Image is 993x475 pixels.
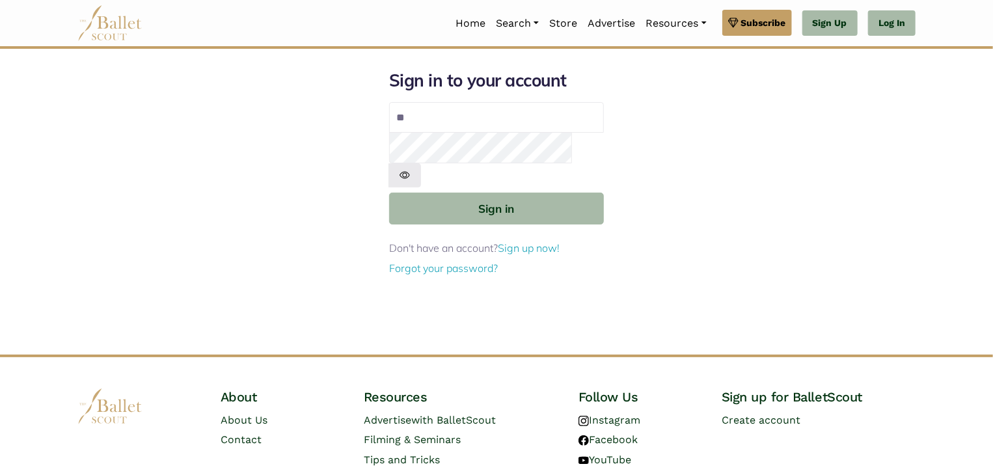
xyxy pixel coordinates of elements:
[578,433,638,446] a: Facebook
[221,388,343,405] h4: About
[364,414,496,426] a: Advertisewith BalletScout
[221,433,262,446] a: Contact
[364,388,558,405] h4: Resources
[722,10,792,36] a: Subscribe
[578,454,631,466] a: YouTube
[578,416,589,426] img: instagram logo
[389,262,498,275] a: Forgot your password?
[802,10,858,36] a: Sign Up
[364,433,461,446] a: Filming & Seminars
[868,10,916,36] a: Log In
[77,388,143,424] img: logo
[389,70,604,92] h1: Sign in to your account
[728,16,739,30] img: gem.svg
[578,455,589,466] img: youtube logo
[640,10,711,37] a: Resources
[544,10,582,37] a: Store
[221,414,267,426] a: About Us
[364,454,440,466] a: Tips and Tricks
[389,240,604,257] p: Don't have an account?
[450,10,491,37] a: Home
[578,388,701,405] h4: Follow Us
[498,241,560,254] a: Sign up now!
[578,435,589,446] img: facebook logo
[722,414,800,426] a: Create account
[389,193,604,224] button: Sign in
[411,414,496,426] span: with BalletScout
[741,16,786,30] span: Subscribe
[582,10,640,37] a: Advertise
[491,10,544,37] a: Search
[722,388,916,405] h4: Sign up for BalletScout
[578,414,640,426] a: Instagram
